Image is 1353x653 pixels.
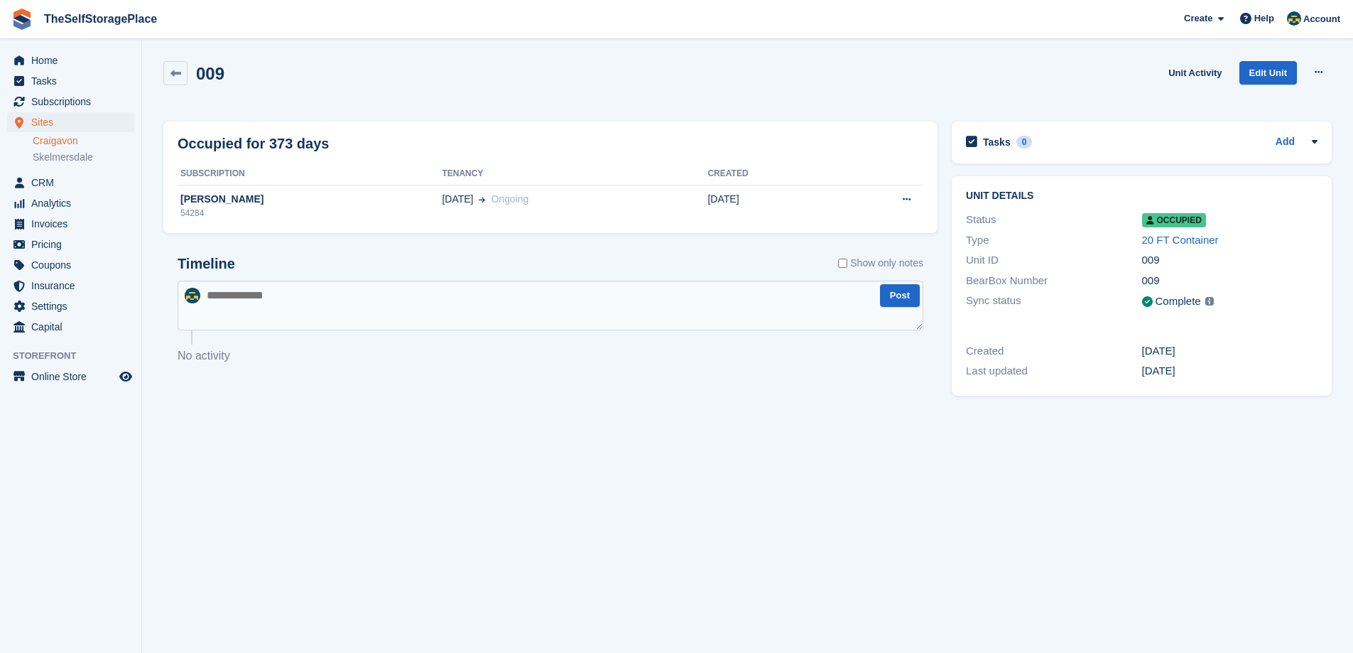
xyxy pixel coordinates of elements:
[178,347,923,365] p: No activity
[1142,234,1219,246] a: 20 FT Container
[7,255,134,275] a: menu
[491,193,528,205] span: Ongoing
[966,190,1317,202] h2: Unit details
[7,317,134,337] a: menu
[31,92,116,112] span: Subscriptions
[442,163,707,185] th: Tenancy
[707,185,832,227] td: [DATE]
[38,7,163,31] a: TheSelfStoragePlace
[178,207,442,220] div: 54284
[31,112,116,132] span: Sites
[7,71,134,91] a: menu
[33,151,134,164] a: Skelmersdale
[31,173,116,193] span: CRM
[1163,61,1227,85] a: Unit Activity
[966,293,1141,311] div: Sync status
[1205,297,1214,306] img: icon-info-grey-7440780725fd019a000dd9b08b2336e03edf1995a4989e88bcd33f0948082b44.svg
[1142,252,1317,269] div: 009
[7,193,134,213] a: menu
[1184,11,1212,26] span: Create
[31,296,116,316] span: Settings
[178,256,235,272] h2: Timeline
[1142,343,1317,360] div: [DATE]
[117,368,134,385] a: Preview store
[1276,134,1295,151] a: Add
[7,112,134,132] a: menu
[966,363,1141,379] div: Last updated
[11,9,33,30] img: stora-icon-8386f47178a22dfd0bd8f6a31ec36ba5ce8667c1dd55bd0f319d3a0aa187defe.svg
[7,296,134,316] a: menu
[983,136,1011,149] h2: Tasks
[1239,61,1297,85] a: Edit Unit
[838,256,923,271] label: Show only notes
[1254,11,1274,26] span: Help
[178,192,442,207] div: [PERSON_NAME]
[966,343,1141,360] div: Created
[196,64,224,83] h2: 009
[178,163,442,185] th: Subscription
[31,50,116,70] span: Home
[33,134,134,148] a: Craigavon
[31,317,116,337] span: Capital
[880,284,920,308] button: Post
[13,349,141,363] span: Storefront
[7,214,134,234] a: menu
[838,256,847,271] input: Show only notes
[7,367,134,387] a: menu
[31,193,116,213] span: Analytics
[1142,213,1206,227] span: Occupied
[7,276,134,296] a: menu
[966,232,1141,249] div: Type
[1156,293,1201,310] div: Complete
[966,252,1141,269] div: Unit ID
[1142,273,1317,289] div: 009
[7,234,134,254] a: menu
[1142,363,1317,379] div: [DATE]
[31,71,116,91] span: Tasks
[966,273,1141,289] div: BearBox Number
[185,288,200,303] img: Gairoid
[178,133,329,154] h2: Occupied for 373 days
[1287,11,1301,26] img: Gairoid
[966,212,1141,228] div: Status
[31,214,116,234] span: Invoices
[7,92,134,112] a: menu
[442,192,473,207] span: [DATE]
[31,276,116,296] span: Insurance
[31,367,116,387] span: Online Store
[7,173,134,193] a: menu
[31,255,116,275] span: Coupons
[1016,136,1033,149] div: 0
[7,50,134,70] a: menu
[31,234,116,254] span: Pricing
[1303,12,1340,26] span: Account
[707,163,832,185] th: Created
